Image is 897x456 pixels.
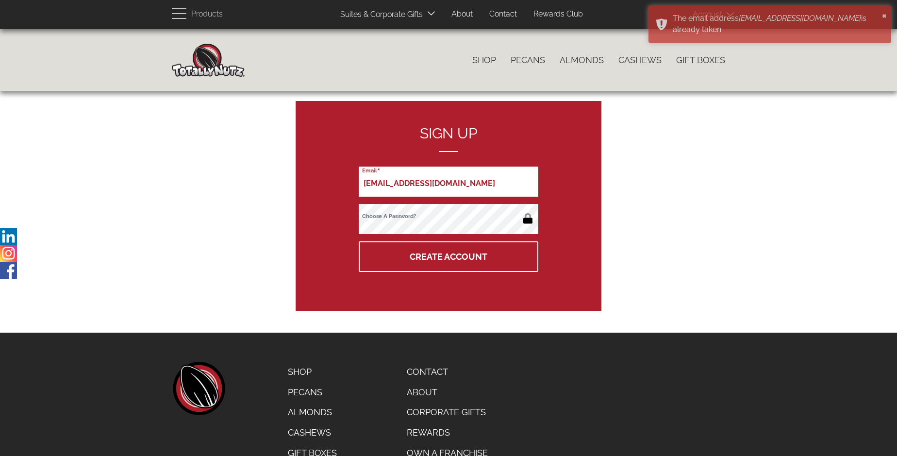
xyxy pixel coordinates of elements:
[526,5,590,24] a: Rewards Club
[281,402,344,422] a: Almonds
[882,10,887,20] button: ×
[172,362,225,415] a: home
[359,241,538,272] button: Create Account
[191,7,223,21] span: Products
[482,5,524,24] a: Contact
[399,362,495,382] a: Contact
[281,362,344,382] a: Shop
[399,402,495,422] a: Corporate Gifts
[669,50,732,70] a: Gift Boxes
[552,50,611,70] a: Almonds
[281,422,344,443] a: Cashews
[281,382,344,403] a: Pecans
[399,422,495,443] a: Rewards
[399,382,495,403] a: About
[333,5,426,24] a: Suites & Corporate Gifts
[503,50,552,70] a: Pecans
[611,50,669,70] a: Cashews
[739,14,861,23] em: [EMAIL_ADDRESS][DOMAIN_NAME]
[673,13,879,35] div: The email address is already taken.
[359,125,538,152] h2: Sign up
[465,50,503,70] a: Shop
[444,5,480,24] a: About
[172,44,245,77] img: Home
[359,167,538,197] input: Email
